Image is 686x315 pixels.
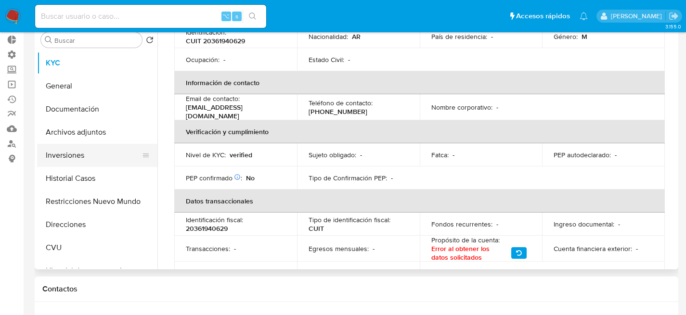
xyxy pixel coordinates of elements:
[186,215,243,224] p: Identificación fiscal :
[37,51,157,75] button: KYC
[42,284,671,294] h1: Contactos
[45,36,52,44] button: Buscar
[496,220,498,228] p: -
[174,120,665,143] th: Verificación y cumplimiento
[431,220,492,228] p: Fondos recurrentes :
[186,37,245,45] p: CUIT 20361940629
[230,151,252,159] p: verified
[636,244,638,253] p: -
[37,190,157,213] button: Restricciones Nuevo Mundo
[665,23,681,30] span: 3.155.0
[37,236,157,259] button: CVU
[234,244,236,253] p: -
[37,121,157,144] button: Archivos adjuntos
[246,174,255,182] p: No
[309,55,344,64] p: Estado Civil :
[309,107,367,116] p: [PHONE_NUMBER]
[453,151,454,159] p: -
[37,98,157,121] button: Documentación
[186,174,242,182] p: PEP confirmado :
[35,10,266,23] input: Buscar usuario o caso...
[54,36,138,45] input: Buscar
[391,174,393,182] p: -
[669,11,679,21] a: Salir
[431,103,492,112] p: Nombre corporativo :
[373,244,375,253] p: -
[186,269,235,277] p: Perfil Inferido :
[491,32,493,41] p: -
[499,269,501,277] p: -
[239,268,271,278] span: $1,674,689
[309,215,390,224] p: Tipo de identificación fiscal :
[431,32,487,41] p: País de residencia :
[243,10,262,23] button: search-icon
[309,224,324,233] p: CUIT
[186,151,226,159] p: Nivel de KYC :
[37,259,157,282] button: Historial de conversaciones
[516,11,570,21] span: Accesos rápidos
[431,236,500,244] p: Propósito de la cuenta :
[615,151,617,159] p: -
[582,32,587,41] p: M
[431,269,495,277] p: Patrimonio declarado :
[174,189,665,213] th: Datos transaccionales
[37,167,157,190] button: Historial Casos
[309,174,387,182] p: Tipo de Confirmación PEP :
[554,32,578,41] p: Género :
[554,244,632,253] p: Cuenta financiera exterior :
[431,151,449,159] p: Fatca :
[360,151,362,159] p: -
[348,55,350,64] p: -
[309,151,356,159] p: Sujeto obligado :
[186,55,220,64] p: Ocupación :
[235,12,238,21] span: s
[146,36,154,47] button: Volver al orden por defecto
[37,75,157,98] button: General
[309,244,369,253] p: Egresos mensuales :
[186,224,228,233] p: 20361940629
[309,269,368,277] p: Cantidad de fondos :
[496,103,498,112] p: -
[554,220,614,228] p: Ingreso documental :
[309,99,373,107] p: Teléfono de contacto :
[580,12,588,20] a: Notificaciones
[352,32,361,41] p: AR
[223,55,225,64] p: -
[372,269,374,277] p: -
[174,71,665,94] th: Información de contacto
[37,213,157,236] button: Direcciones
[309,32,348,41] p: Nacionalidad :
[222,12,230,21] span: ⌥
[37,144,150,167] button: Inversiones
[611,12,665,21] p: facundo.marin@mercadolibre.com
[186,103,282,120] p: [EMAIL_ADDRESS][DOMAIN_NAME]
[618,220,620,228] p: -
[186,244,230,253] p: Transacciones :
[186,94,240,103] p: Email de contacto :
[431,244,508,262] span: Error al obtener los datos solicitados
[554,151,611,159] p: PEP autodeclarado :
